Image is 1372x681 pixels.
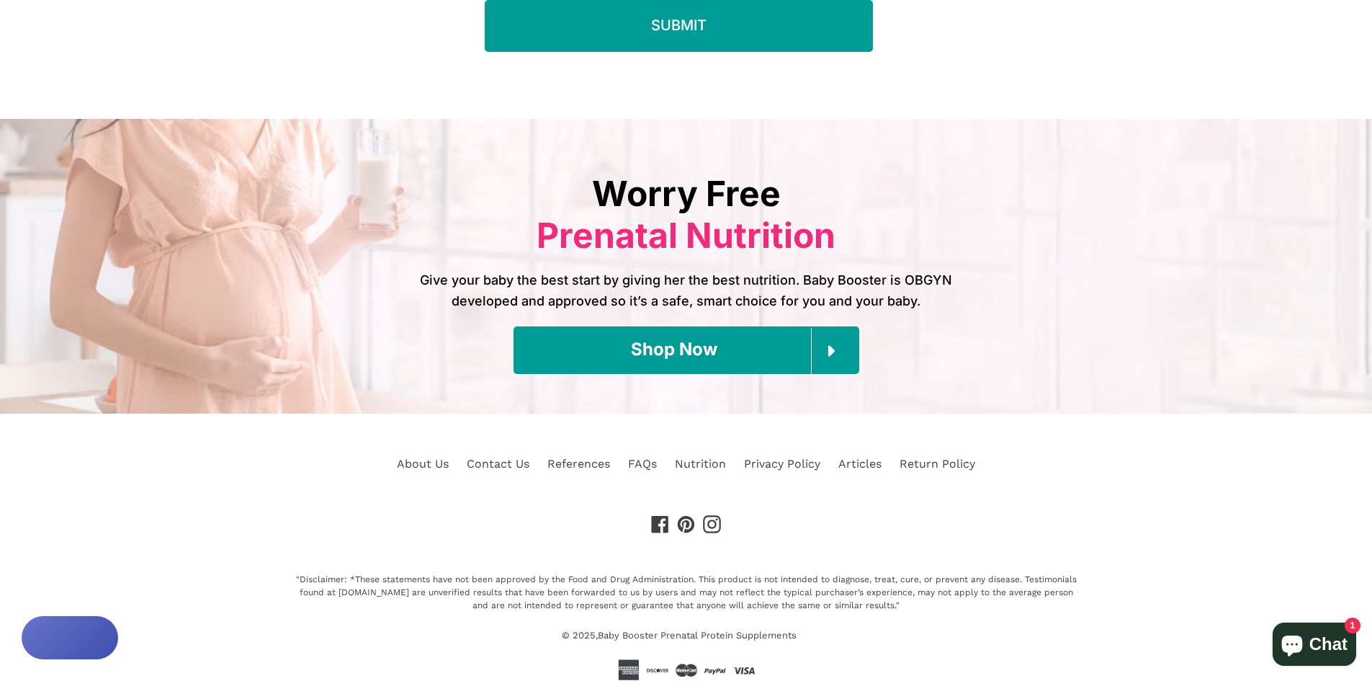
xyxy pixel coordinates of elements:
div: "Disclaimer: *These statements have not been approved by the Food and Drug Administration. This p... [294,573,1079,612]
a: About Us [397,457,449,471]
a: Contact Us [467,457,529,471]
inbox-online-store-chat: Shopify online store chat [1268,623,1360,669]
button: Rewards [22,616,118,659]
a: Articles [838,457,882,471]
span: Shop Now [631,339,717,360]
small: © 2025, [562,630,811,641]
a: Baby Booster Prenatal Protein Supplements [598,630,797,641]
span: Submit [651,17,707,34]
a: Privacy Policy [744,457,820,471]
a: Return Policy [900,457,975,471]
font: Worry Free [592,172,781,215]
span: Prenatal Nutrition [537,172,835,257]
a: Shop Now [514,326,859,374]
a: Nutrition [675,457,726,471]
span: Give your baby the best start by giving her the best nutrition. Baby Booster is OBGYN developed a... [416,270,956,312]
a: References [547,457,610,471]
a: FAQs [628,457,657,471]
